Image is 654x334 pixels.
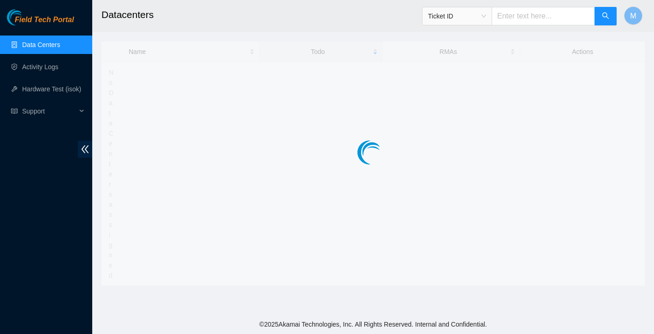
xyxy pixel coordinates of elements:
[78,141,92,158] span: double-left
[630,10,636,22] span: M
[492,7,595,25] input: Enter text here...
[15,16,74,24] span: Field Tech Portal
[92,315,654,334] footer: © 2025 Akamai Technologies, Inc. All Rights Reserved. Internal and Confidential.
[595,7,617,25] button: search
[22,63,59,71] a: Activity Logs
[22,85,81,93] a: Hardware Test (isok)
[7,17,74,29] a: Akamai TechnologiesField Tech Portal
[602,12,609,21] span: search
[11,108,18,114] span: read
[22,41,60,48] a: Data Centers
[428,9,486,23] span: Ticket ID
[22,102,77,120] span: Support
[624,6,642,25] button: M
[7,9,47,25] img: Akamai Technologies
